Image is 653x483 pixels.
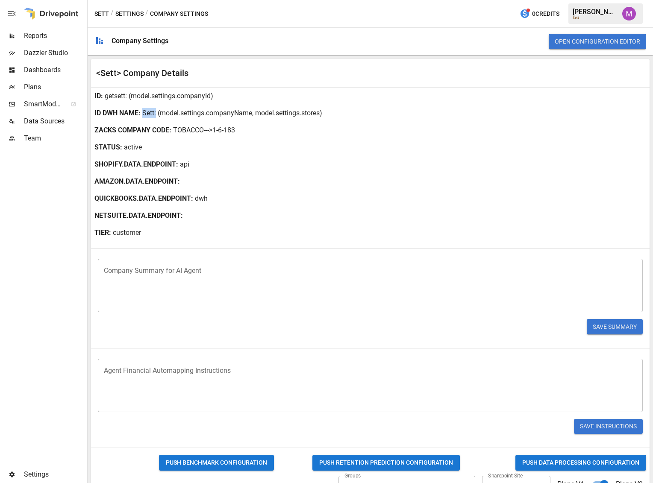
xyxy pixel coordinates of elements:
[113,228,141,238] p: customer
[61,98,67,108] span: ™
[112,37,168,45] div: Company Settings
[24,99,62,109] span: SmartModel
[587,319,643,334] button: Save Summary
[105,91,125,101] p: getsett
[154,108,322,118] p: : (model.settings.companyName, model.settings.stores)
[94,211,183,221] b: NETSUITE.DATA.ENDPOINT :
[24,133,85,143] span: Team
[515,455,646,471] button: PUSH DATA PROCESSING CONFIGURATION
[145,9,148,19] div: /
[94,125,171,135] b: ZACKS COMPANY CODE :
[159,455,274,471] button: PUSH BENCHMARK CONFIGURATION
[124,142,142,152] p: active
[111,9,114,19] div: /
[622,7,636,20] img: Umer Muhammed
[94,228,111,238] b: TIER:
[573,16,617,20] div: Sett
[574,419,643,434] button: Save Instructions
[96,68,371,78] div: <Sett> Company Details
[94,108,141,118] b: ID DWH NAME :
[94,142,122,152] b: STATUS :
[94,176,180,187] b: AMAZON.DATA.ENDPOINT :
[94,9,109,19] button: Sett
[24,48,85,58] span: Dazzler Studio
[24,65,85,75] span: Dashboards
[24,82,85,92] span: Plans
[180,159,189,170] p: api
[195,193,208,204] p: dwh
[94,159,178,170] b: SHOPIFY.DATA.ENDPOINT :
[617,2,641,26] button: Umer Muhammed
[573,8,617,16] div: [PERSON_NAME]
[532,9,559,19] span: 0 Credits
[24,31,85,41] span: Reports
[125,91,213,101] p: : (model.settings.companyId)
[94,91,103,101] b: ID :
[516,6,563,22] button: 0Credits
[24,469,85,480] span: Settings
[94,193,193,204] b: QUICKBOOKS.DATA.ENDPOINT :
[488,472,523,479] label: Sharepoint Site
[24,116,85,126] span: Data Sources
[115,9,144,19] button: Settings
[173,125,204,135] p: TOBACCO
[312,455,460,471] button: PUSH RETENTION PREDICTION CONFIGURATION
[549,34,646,49] button: Open Configuration Editor
[142,108,154,118] p: Sett
[344,472,361,479] label: Groups
[204,125,235,135] p: --->1-6-183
